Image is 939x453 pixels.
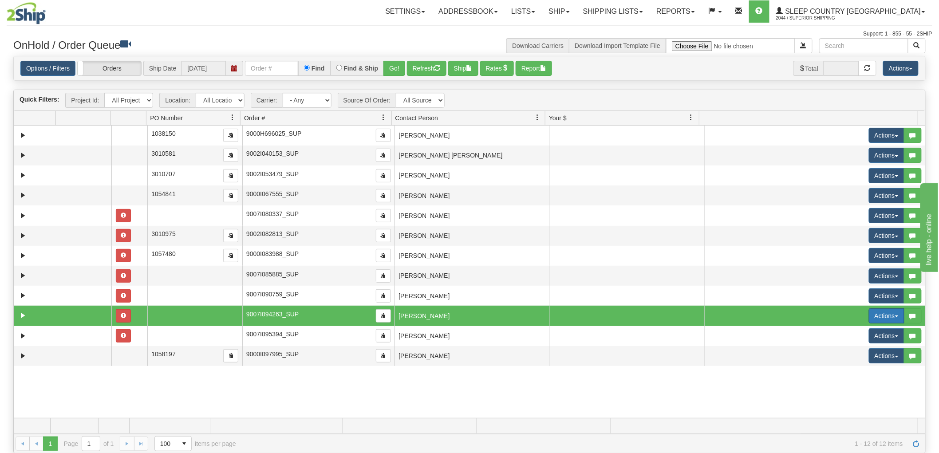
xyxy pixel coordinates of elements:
[223,189,238,202] button: Copy to clipboard
[17,230,28,241] a: Expand
[249,440,903,447] span: 1 - 12 of 12 items
[684,110,699,125] a: Your $ filter column settings
[432,0,505,23] a: Addressbook
[160,439,172,448] span: 100
[395,226,550,246] td: [PERSON_NAME]
[869,148,904,163] button: Actions
[43,437,57,451] span: Page 1
[246,311,299,318] span: 9007I094263_SUP
[143,61,181,76] span: Ship Date
[246,170,299,177] span: 9002I053479_SUP
[769,0,932,23] a: Sleep Country [GEOGRAPHIC_DATA] 2044 / Superior Shipping
[666,38,795,53] input: Import
[246,351,299,358] span: 9000I097995_SUP
[151,130,176,137] span: 1038150
[7,5,82,16] div: live help - online
[17,310,28,321] a: Expand
[177,437,191,451] span: select
[448,61,478,76] button: Ship
[17,351,28,362] a: Expand
[246,331,299,338] span: 9007I095394_SUP
[783,8,921,15] span: Sleep Country [GEOGRAPHIC_DATA]
[793,61,824,76] span: Total
[150,114,183,122] span: PO Number
[395,146,550,165] td: [PERSON_NAME] [PERSON_NAME]
[223,249,238,262] button: Copy to clipboard
[151,190,176,197] span: 1054841
[17,150,28,161] a: Expand
[64,436,114,451] span: Page of 1
[909,437,923,451] a: Refresh
[246,150,299,157] span: 9002I040153_SUP
[376,329,391,343] button: Copy to clipboard
[395,185,550,205] td: [PERSON_NAME]
[20,61,75,76] a: Options / Filters
[246,130,302,137] span: 9000H696025_SUP
[376,169,391,182] button: Copy to clipboard
[376,269,391,283] button: Copy to clipboard
[395,205,550,225] td: [PERSON_NAME]
[223,229,238,242] button: Copy to clipboard
[65,93,104,108] span: Project Id:
[245,61,298,76] input: Order #
[13,38,463,51] h3: OnHold / Order Queue
[395,246,550,266] td: [PERSON_NAME]
[395,326,550,346] td: [PERSON_NAME]
[17,290,28,301] a: Expand
[244,114,265,122] span: Order #
[159,93,196,108] span: Location:
[376,209,391,222] button: Copy to clipboard
[223,169,238,182] button: Copy to clipboard
[246,230,299,237] span: 9002I082813_SUP
[505,0,542,23] a: Lists
[17,250,28,261] a: Expand
[530,110,545,125] a: Contact Person filter column settings
[246,190,299,197] span: 9000I067555_SUP
[344,65,379,71] label: Find & Ship
[869,308,904,323] button: Actions
[869,208,904,223] button: Actions
[869,188,904,203] button: Actions
[869,168,904,183] button: Actions
[376,129,391,142] button: Copy to clipboard
[480,61,514,76] button: Rates
[338,93,396,108] span: Source Of Order:
[869,248,904,263] button: Actions
[776,14,843,23] span: 2044 / Superior Shipping
[14,90,925,111] div: grid toolbar
[395,165,550,185] td: [PERSON_NAME]
[376,149,391,162] button: Copy to clipboard
[376,229,391,242] button: Copy to clipboard
[869,268,904,284] button: Actions
[17,270,28,281] a: Expand
[395,306,550,326] td: [PERSON_NAME]
[82,437,100,451] input: Page 1
[246,210,299,217] span: 9007I080337_SUP
[78,61,141,75] label: Orders
[883,61,919,76] button: Actions
[151,150,176,157] span: 3010581
[312,65,325,71] label: Find
[395,286,550,306] td: [PERSON_NAME]
[869,228,904,243] button: Actions
[516,61,552,76] button: Report
[376,349,391,362] button: Copy to clipboard
[223,149,238,162] button: Copy to clipboard
[154,436,192,451] span: Page sizes drop down
[376,189,391,202] button: Copy to clipboard
[225,110,240,125] a: PO Number filter column settings
[376,309,391,323] button: Copy to clipboard
[376,289,391,303] button: Copy to clipboard
[549,114,567,122] span: Your $
[395,114,438,122] span: Contact Person
[17,130,28,141] a: Expand
[7,2,46,24] img: logo2044.jpg
[908,38,926,53] button: Search
[17,190,28,201] a: Expand
[17,170,28,181] a: Expand
[154,436,236,451] span: items per page
[819,38,908,53] input: Search
[17,331,28,342] a: Expand
[376,249,391,262] button: Copy to clipboard
[395,346,550,366] td: [PERSON_NAME]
